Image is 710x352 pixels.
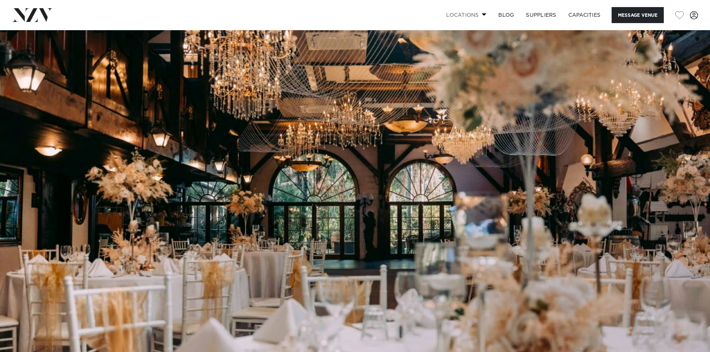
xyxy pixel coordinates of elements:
[520,7,562,23] a: SUPPLIERS
[562,7,607,23] a: Capacities
[12,8,53,22] img: nzv-logo.png
[612,7,664,23] button: Message Venue
[440,7,492,23] a: Locations
[492,7,520,23] a: BLOG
